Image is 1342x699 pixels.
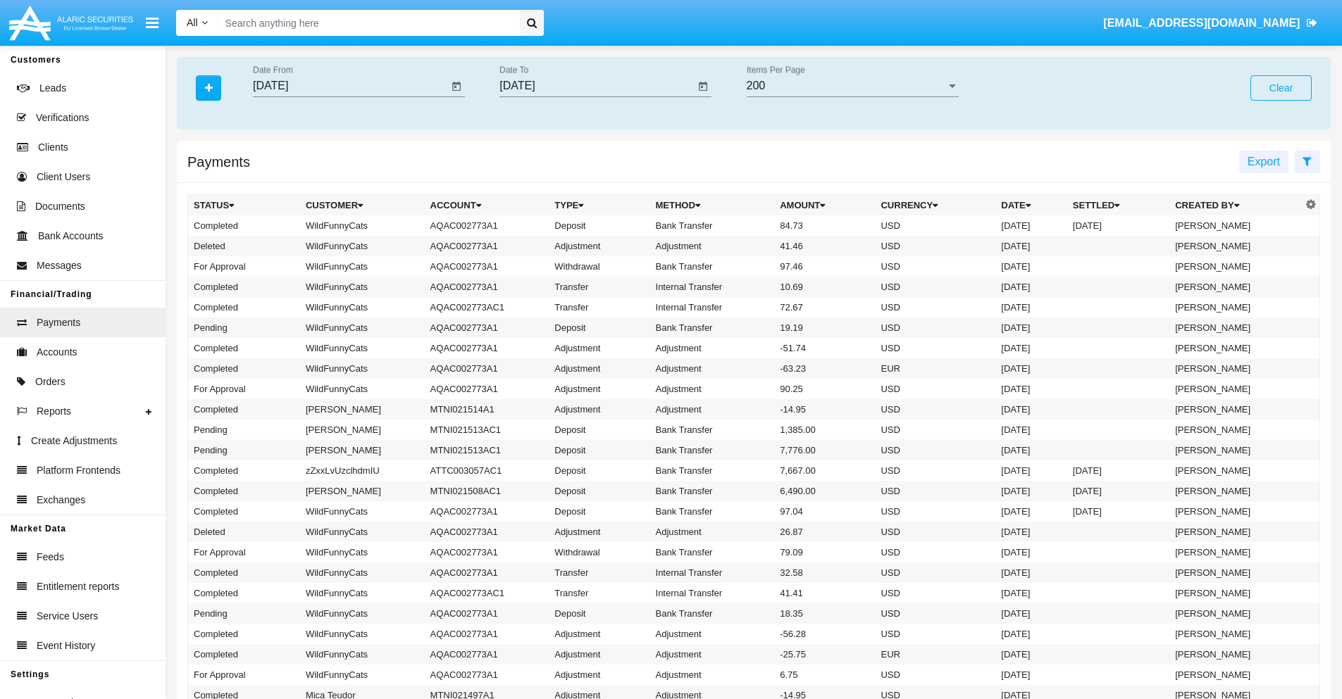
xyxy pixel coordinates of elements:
[188,644,300,665] td: Completed
[774,215,875,236] td: 84.73
[995,215,1067,236] td: [DATE]
[995,317,1067,338] td: [DATE]
[188,501,300,522] td: Completed
[875,338,995,358] td: USD
[1169,665,1302,685] td: [PERSON_NAME]
[549,256,650,277] td: Withdrawal
[549,379,650,399] td: Adjustment
[995,603,1067,624] td: [DATE]
[650,481,775,501] td: Bank Transfer
[38,229,104,244] span: Bank Accounts
[300,542,425,562] td: WildFunnyCats
[549,215,650,236] td: Deposit
[425,399,549,420] td: MTNI021514A1
[995,522,1067,542] td: [DATE]
[425,542,549,562] td: AQAC002773A1
[650,338,775,358] td: Adjustment
[774,583,875,603] td: 41.41
[425,297,549,317] td: AQAC002773AC1
[774,542,875,562] td: 79.09
[188,379,300,399] td: For Approval
[995,399,1067,420] td: [DATE]
[1103,17,1300,29] span: [EMAIL_ADDRESS][DOMAIN_NAME]
[300,399,425,420] td: [PERSON_NAME]
[425,358,549,379] td: AQAC002773A1
[188,624,300,644] td: Completed
[650,277,775,297] td: Internal Transfer
[425,644,549,665] td: AQAC002773A1
[300,644,425,665] td: WildFunnyCats
[1169,542,1302,562] td: [PERSON_NAME]
[650,297,775,317] td: Internal Transfer
[774,338,875,358] td: -51.74
[774,256,875,277] td: 97.46
[774,236,875,256] td: 41.46
[1169,379,1302,399] td: [PERSON_NAME]
[549,624,650,644] td: Adjustment
[650,542,775,562] td: Bank Transfer
[300,379,425,399] td: WildFunnyCats
[300,215,425,236] td: WildFunnyCats
[300,665,425,685] td: WildFunnyCats
[774,481,875,501] td: 6,490.00
[425,379,549,399] td: AQAC002773A1
[1169,215,1302,236] td: [PERSON_NAME]
[549,522,650,542] td: Adjustment
[875,358,995,379] td: EUR
[774,440,875,460] td: 7,776.00
[1169,420,1302,440] td: [PERSON_NAME]
[37,315,80,330] span: Payments
[875,215,995,236] td: USD
[188,358,300,379] td: Completed
[774,665,875,685] td: 6.75
[995,624,1067,644] td: [DATE]
[650,603,775,624] td: Bank Transfer
[549,440,650,460] td: Deposit
[774,358,875,379] td: -63.23
[37,579,120,594] span: Entitlement reports
[549,603,650,624] td: Deposit
[425,501,549,522] td: AQAC002773A1
[1169,256,1302,277] td: [PERSON_NAME]
[774,603,875,624] td: 18.35
[425,481,549,501] td: MTNI021508AC1
[875,583,995,603] td: USD
[218,10,515,36] input: Search
[188,542,300,562] td: For Approval
[650,522,775,542] td: Adjustment
[188,338,300,358] td: Completed
[549,277,650,297] td: Transfer
[1169,460,1302,481] td: [PERSON_NAME]
[425,420,549,440] td: MTNI021513AC1
[37,493,85,508] span: Exchanges
[300,583,425,603] td: WildFunnyCats
[425,665,549,685] td: AQAC002773A1
[774,317,875,338] td: 19.19
[1169,522,1302,542] td: [PERSON_NAME]
[650,195,775,216] th: Method
[1169,338,1302,358] td: [PERSON_NAME]
[37,638,95,653] span: Event History
[1250,75,1312,101] button: Clear
[549,501,650,522] td: Deposit
[549,358,650,379] td: Adjustment
[300,440,425,460] td: [PERSON_NAME]
[875,542,995,562] td: USD
[37,550,64,565] span: Feeds
[995,338,1067,358] td: [DATE]
[1067,460,1169,481] td: [DATE]
[875,256,995,277] td: USD
[425,277,549,297] td: AQAC002773A1
[425,583,549,603] td: AQAC002773AC1
[300,603,425,624] td: WildFunnyCats
[425,256,549,277] td: AQAC002773A1
[188,603,300,624] td: Pending
[995,481,1067,501] td: [DATE]
[1067,481,1169,501] td: [DATE]
[774,277,875,297] td: 10.69
[875,297,995,317] td: USD
[300,256,425,277] td: WildFunnyCats
[188,195,300,216] th: Status
[650,358,775,379] td: Adjustment
[995,562,1067,583] td: [DATE]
